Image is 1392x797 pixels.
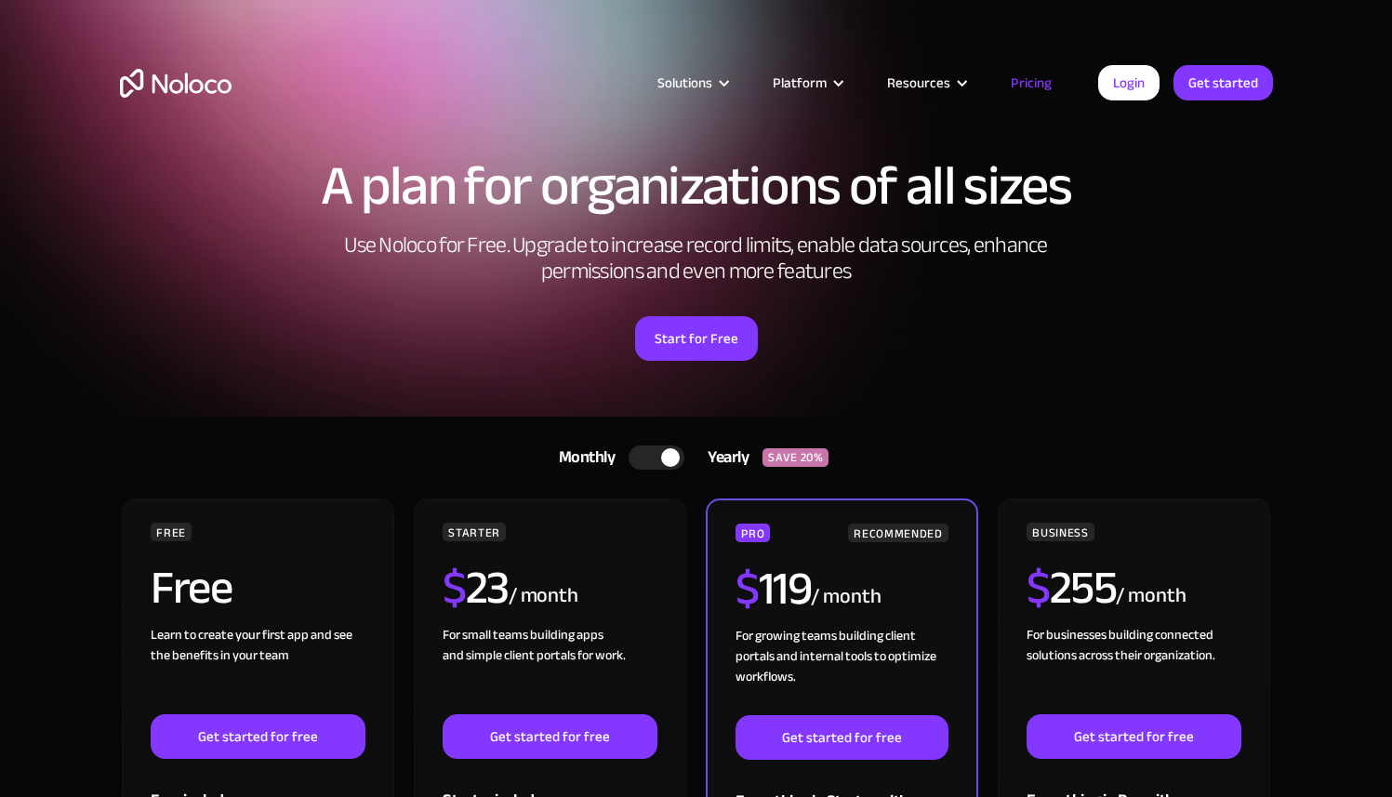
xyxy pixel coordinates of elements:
div: Platform [773,71,827,95]
a: Get started for free [151,714,365,759]
span: $ [1027,544,1050,631]
span: $ [736,545,759,632]
a: Pricing [988,71,1075,95]
div: STARTER [443,523,505,541]
a: home [120,69,232,98]
div: PRO [736,524,770,542]
div: / month [509,581,578,611]
div: Solutions [657,71,712,95]
div: For growing teams building client portals and internal tools to optimize workflows. [736,626,948,715]
div: Monthly [536,444,630,472]
div: / month [811,582,881,612]
h2: 119 [736,565,811,612]
div: Resources [887,71,950,95]
h2: 255 [1027,565,1116,611]
h1: A plan for organizations of all sizes [120,158,1273,214]
span: $ [443,544,466,631]
h2: Free [151,565,232,611]
div: BUSINESS [1027,523,1094,541]
h2: 23 [443,565,509,611]
div: Resources [864,71,988,95]
div: Solutions [634,71,749,95]
div: Yearly [684,444,762,472]
a: Start for Free [635,316,758,361]
a: Get started for free [1027,714,1240,759]
div: RECOMMENDED [848,524,948,542]
div: SAVE 20% [762,448,829,467]
a: Get started [1173,65,1273,100]
div: For small teams building apps and simple client portals for work. ‍ [443,625,656,714]
a: Get started for free [736,715,948,760]
div: Platform [749,71,864,95]
a: Get started for free [443,714,656,759]
div: Learn to create your first app and see the benefits in your team ‍ [151,625,365,714]
div: / month [1116,581,1186,611]
div: FREE [151,523,192,541]
h2: Use Noloco for Free. Upgrade to increase record limits, enable data sources, enhance permissions ... [325,232,1068,285]
div: For businesses building connected solutions across their organization. ‍ [1027,625,1240,714]
a: Login [1098,65,1160,100]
